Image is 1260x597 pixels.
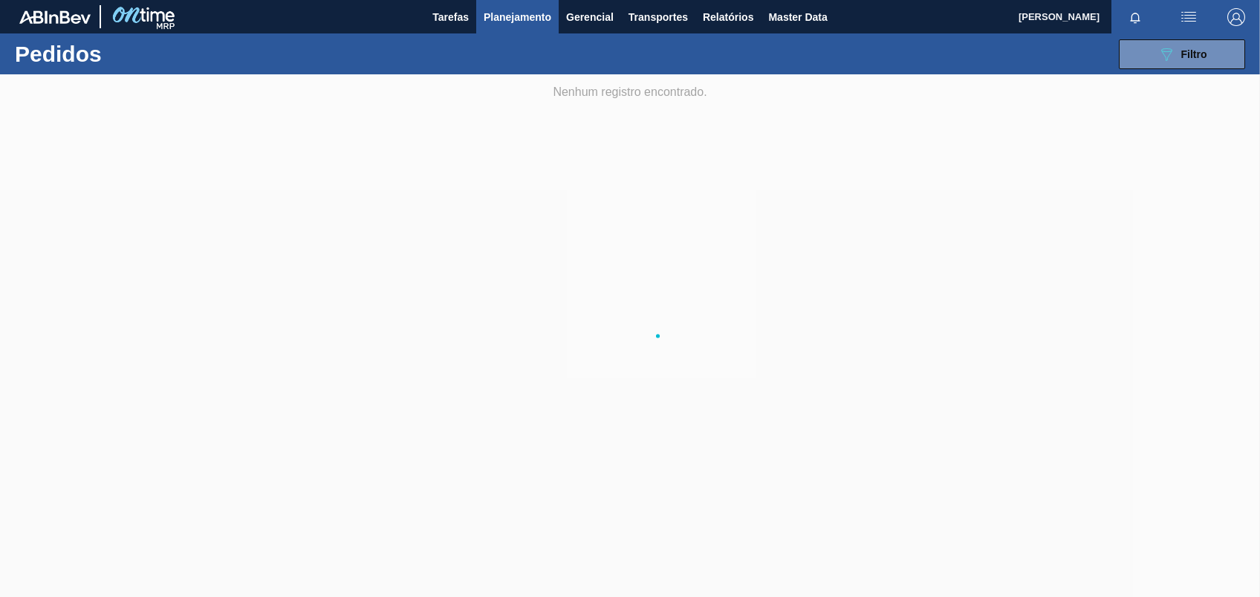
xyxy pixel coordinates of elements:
[15,45,233,62] h1: Pedidos
[629,8,688,26] span: Transportes
[1111,7,1159,28] button: Notificações
[768,8,827,26] span: Master Data
[1227,8,1245,26] img: Logout
[1181,48,1207,60] span: Filtro
[19,10,91,24] img: TNhmsLtSVTkK8tSr43FrP2fwEKptu5GPRR3wAAAABJRU5ErkJggg==
[703,8,753,26] span: Relatórios
[1119,39,1245,69] button: Filtro
[432,8,469,26] span: Tarefas
[484,8,551,26] span: Planejamento
[566,8,614,26] span: Gerencial
[1180,8,1198,26] img: userActions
